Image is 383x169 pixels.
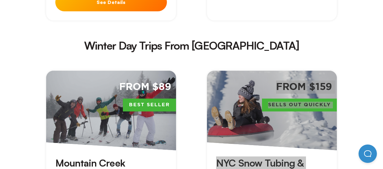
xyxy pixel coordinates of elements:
[40,40,343,51] h2: Winter Day Trips From [GEOGRAPHIC_DATA]
[359,145,377,163] iframe: Help Scout Beacon - Open
[123,99,176,111] span: Best Seller
[262,99,337,111] span: Sells Out Quickly
[119,81,171,94] span: From $89
[276,81,332,94] span: From $159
